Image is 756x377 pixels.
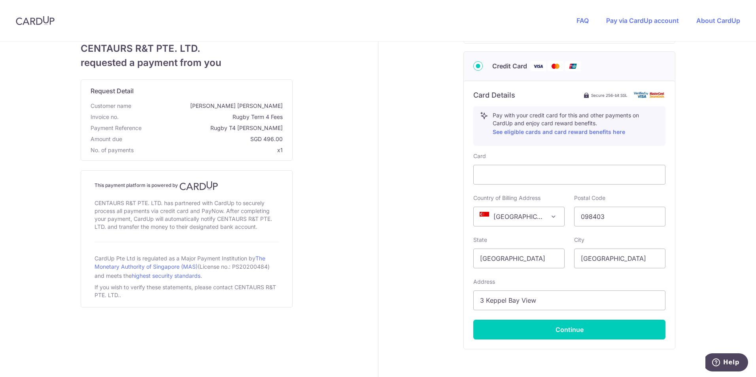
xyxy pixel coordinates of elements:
[473,278,495,286] label: Address
[81,56,293,70] span: requested a payment from you
[574,194,605,202] label: Postal Code
[473,90,515,100] h6: Card Details
[606,17,679,25] a: Pay via CardUp account
[134,102,283,110] span: [PERSON_NAME] [PERSON_NAME]
[125,135,283,143] span: SGD 496.00
[277,147,283,153] span: x1
[94,252,279,282] div: CardUp Pte Ltd is regulated as a Major Payment Institution by (License no.: PS20200484) and meets...
[91,135,122,143] span: Amount due
[473,320,665,339] button: Continue
[91,87,134,95] span: translation missing: en.request_detail
[548,61,563,71] img: Mastercard
[576,17,589,25] a: FAQ
[91,146,134,154] span: No. of payments
[591,92,627,98] span: Secure 256-bit SSL
[94,181,279,190] h4: This payment platform is powered by
[574,236,584,244] label: City
[91,124,142,131] span: translation missing: en.payment_reference
[473,194,541,202] label: Country of Billing Address
[696,17,740,25] a: About CardUp
[574,207,665,226] input: Example 123456
[180,181,218,190] img: CardUp
[530,61,546,71] img: Visa
[473,236,487,244] label: State
[132,272,200,279] a: highest security standards
[480,170,659,179] iframe: Secure card payment input frame
[634,92,665,98] img: card secure
[16,16,55,25] img: CardUp
[492,61,527,71] span: Credit Card
[81,41,293,56] span: CENTAURS R&T PTE. LTD.
[493,128,625,135] a: See eligible cards and card reward benefits here
[91,102,131,110] span: Customer name
[94,198,279,232] div: CENTAURS R&T PTE. LTD. has partnered with CardUp to securely process all payments via credit card...
[94,282,279,301] div: If you wish to verify these statements, please contact CENTAURS R&T PTE. LTD..
[474,207,564,226] span: Singapore
[145,124,283,132] span: Rugby T4 [PERSON_NAME]
[473,152,486,160] label: Card
[473,61,665,71] div: Credit Card Visa Mastercard Union Pay
[493,111,659,137] p: Pay with your credit card for this and other payments on CardUp and enjoy card reward benefits.
[122,113,283,121] span: Rugby Term 4 Fees
[565,61,581,71] img: Union Pay
[705,353,748,373] iframe: Opens a widget where you can find more information
[91,113,119,121] span: Invoice no.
